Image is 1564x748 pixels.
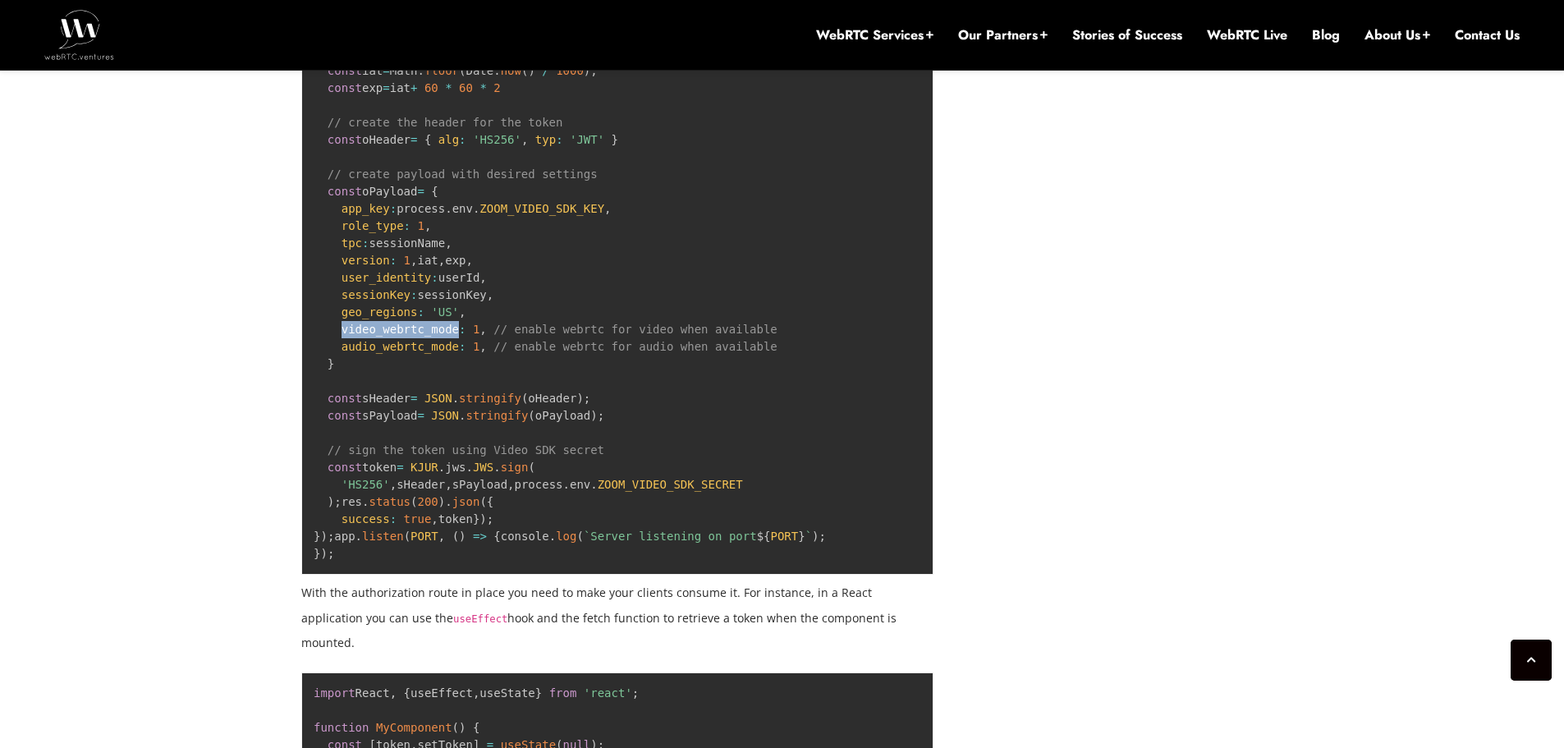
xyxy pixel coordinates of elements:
span: stringify [459,392,521,405]
a: Blog [1312,26,1340,44]
span: : [390,512,397,525]
span: PORT [770,530,798,543]
a: WebRTC Services [816,26,933,44]
span: typ [535,133,556,146]
span: ( [479,495,486,508]
span: 1 [473,340,479,353]
span: ) [528,64,534,77]
span: 1 [404,254,410,267]
span: / [542,64,548,77]
span: ; [328,547,334,560]
span: : [404,219,410,232]
span: version [342,254,390,267]
span: } [798,530,805,543]
span: . [452,392,459,405]
span: 60 [424,81,438,94]
span: . [473,202,479,215]
span: app_key [342,202,390,215]
span: . [445,202,452,215]
span: ZOOM_VIDEO_SDK_SECRET [598,478,743,491]
span: ; [819,530,826,543]
span: , [438,530,445,543]
span: ; [487,512,493,525]
span: 'JWT' [570,133,604,146]
span: status [369,495,410,508]
span: } [314,547,320,560]
span: ; [584,392,590,405]
span: ( [528,409,534,422]
span: . [590,478,597,491]
span: . [438,461,445,474]
span: } [314,530,320,543]
span: ( [410,495,417,508]
span: true [404,512,432,525]
span: , [604,202,611,215]
span: ; [632,686,639,700]
span: 'react' [584,686,632,700]
span: ) [590,409,597,422]
span: ${ [757,530,771,543]
span: , [479,271,486,284]
span: = [410,133,417,146]
span: , [431,512,438,525]
span: log [556,530,576,543]
span: ) [320,547,327,560]
span: ` [805,530,812,543]
span: . [493,64,500,77]
a: WebRTC Live [1207,26,1287,44]
p: With the authorization route in place you need to make your clients consume it. For instance, in ... [301,581,933,654]
span: { [493,530,500,543]
span: // create payload with desired settings [328,167,598,181]
span: const [328,185,362,198]
span: . [355,530,362,543]
span: { [473,721,479,734]
span: : [459,340,466,353]
span: const [328,64,362,77]
span: KJUR [410,461,438,474]
span: = [410,392,417,405]
span: } [328,357,334,370]
span: geo_regions [342,305,418,319]
span: JWS [473,461,493,474]
span: JSON [431,409,459,422]
span: from [549,686,577,700]
span: } [535,686,542,700]
span: const [328,409,362,422]
span: stringify [466,409,528,422]
span: 1000 [556,64,584,77]
span: . [362,495,369,508]
span: ( [521,392,528,405]
span: . [563,478,570,491]
span: . [549,530,556,543]
span: ; [590,64,597,77]
span: { [424,133,431,146]
span: + [410,81,417,94]
span: const [328,392,362,405]
span: = [383,64,389,77]
span: const [328,133,362,146]
span: const [328,81,362,94]
span: : [459,323,466,336]
span: ) [320,530,327,543]
span: , [487,288,493,301]
span: 'HS256' [473,133,521,146]
span: // create the header for the token [328,116,563,129]
span: Server listening on port [590,530,756,543]
span: , [459,305,466,319]
a: About Us [1364,26,1430,44]
span: MyComponent [376,721,452,734]
span: , [424,219,431,232]
span: , [479,340,486,353]
span: { [404,686,410,700]
span: ( [452,721,459,734]
span: 'HS256' [342,478,390,491]
span: { [487,495,493,508]
span: . [417,64,424,77]
span: ( [528,461,534,474]
span: . [466,461,473,474]
span: ZOOM_VIDEO_SDK_KEY [479,202,604,215]
span: : [459,133,466,146]
span: : [417,305,424,319]
span: alg [438,133,459,146]
span: JSON [424,392,452,405]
